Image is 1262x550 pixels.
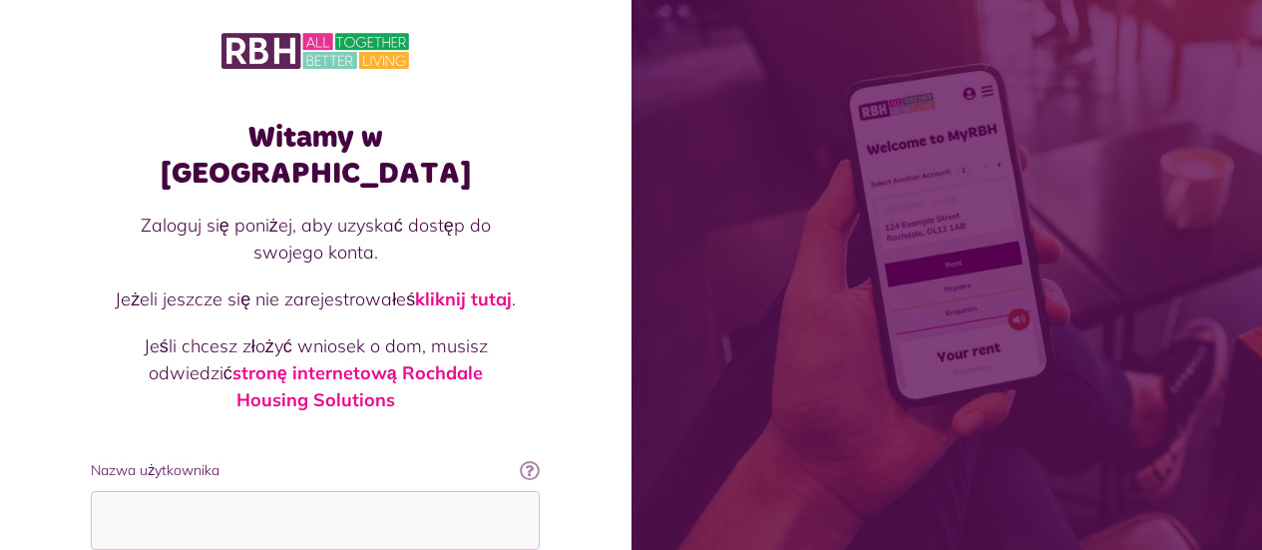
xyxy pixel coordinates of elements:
[415,287,512,310] a: kliknij tutaj
[232,361,483,411] a: stronę internetową Rochdale Housing Solutions
[141,214,491,264] font: Zaloguj się poniżej, aby uzyskać dostęp do swojego konta.
[161,123,471,189] font: Witamy w [GEOGRAPHIC_DATA]
[512,287,516,310] font: .
[221,30,409,72] img: MyRBH
[144,334,488,384] font: Jeśli chcesz złożyć wniosek o dom, musisz odwiedzić
[115,287,415,310] font: Jeżeli jeszcze się nie zarejestrowałeś
[91,461,219,479] font: Nazwa użytkownika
